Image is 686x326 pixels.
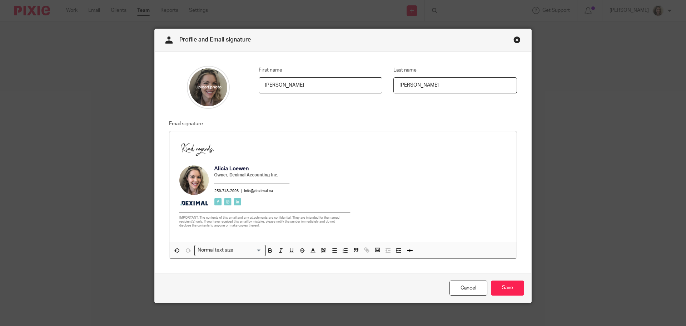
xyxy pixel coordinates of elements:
[196,247,235,254] span: Normal text size
[179,37,251,43] span: Profile and Email signature
[175,137,353,232] img: Image
[259,67,282,74] label: First name
[236,247,262,254] input: Search for option
[194,245,266,256] div: Search for option
[491,281,524,296] input: Save
[169,120,203,127] label: Email signature
[449,281,487,296] a: Cancel
[513,36,521,46] a: Close this dialog window
[393,67,417,74] label: Last name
